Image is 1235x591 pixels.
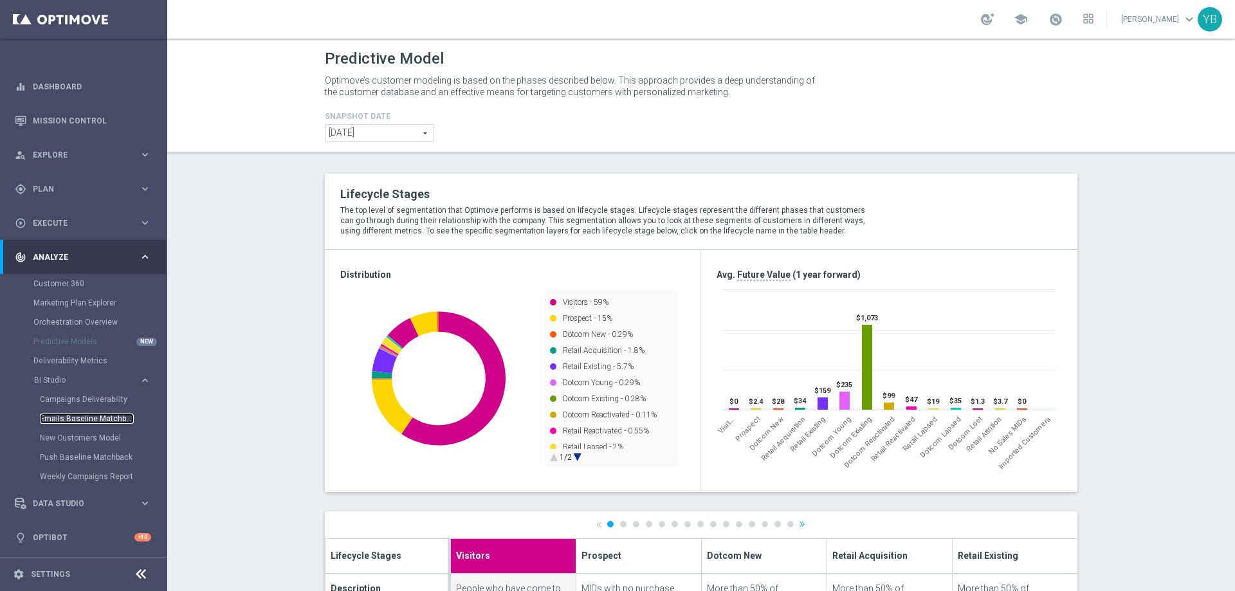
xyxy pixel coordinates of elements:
[33,332,166,351] div: Predictive Models
[633,521,639,527] a: 3
[33,253,139,261] span: Analyze
[34,376,126,384] span: BI Studio
[15,251,139,263] div: Analyze
[33,293,166,313] div: Marketing Plan Explorer
[14,82,152,92] button: equalizer Dashboard
[869,415,917,463] span: Retail Reactivated
[33,351,166,370] div: Deliverability Metrics
[749,397,764,406] text: $2.4
[33,317,134,327] a: Orchestration Overview
[684,521,691,527] a: 7
[15,149,26,161] i: person_search
[15,69,151,104] div: Dashboard
[14,218,152,228] button: play_circle_outline Execute keyboard_arrow_right
[40,467,166,486] div: Weekly Campaigns Report
[33,520,134,554] a: Optibot
[607,521,614,527] a: 1
[340,186,877,202] h2: Lifecycle Stages
[33,151,139,159] span: Explore
[563,378,640,387] text: Dotcom Young - 0.29%
[646,521,652,527] a: 4
[760,415,807,462] span: Retail Acquisition
[14,150,152,160] button: person_search Explore keyboard_arrow_right
[563,362,634,371] text: Retail Existing - 5.7%
[14,532,152,543] button: lightbulb Optibot +10
[774,521,781,527] a: 14
[836,381,852,389] text: $235
[40,394,134,405] a: Campaigns Deliverability
[33,500,139,507] span: Data Studio
[672,521,678,527] a: 6
[325,50,444,68] h1: Predictive Model
[905,396,918,404] text: $47
[136,338,157,346] div: NEW
[993,397,1008,406] text: $3.7
[15,217,26,229] i: play_circle_outline
[14,116,152,126] div: Mission Control
[987,415,1029,456] span: No Sales MIDs
[325,75,820,98] p: Optimove’s customer modeling is based on the phases described below. This approach provides a dee...
[40,390,166,409] div: Campaigns Deliverability
[33,375,152,385] button: BI Studio keyboard_arrow_right
[33,104,151,138] a: Mission Control
[560,453,572,462] text: 1/2
[814,386,831,395] text: $159
[134,533,151,541] div: +10
[828,415,874,460] span: Dotcom Existing
[710,521,717,527] a: 9
[33,370,166,486] div: BI Studio
[563,314,612,323] text: Prospect - 15%
[33,313,166,332] div: Orchestration Overview
[856,314,878,322] text: $1,073
[15,149,139,161] div: Explore
[33,219,139,227] span: Execute
[958,548,1018,561] span: Retail Existing
[729,397,738,406] text: $0
[14,184,152,194] div: gps_fixed Plan keyboard_arrow_right
[33,278,134,289] a: Customer 360
[15,498,139,509] div: Data Studio
[40,448,166,467] div: Push Baseline Matchback
[919,415,964,459] span: Dotcom Lapsed
[749,521,755,527] a: 12
[40,414,134,424] a: Emails Baseline Matchback
[340,205,877,236] p: The top level of segmentation that Optimove performs is based on lifecycle stages. Lifecycle stag...
[772,397,785,406] text: $28
[563,394,646,403] text: Dotcom Existing - 0.28%
[14,498,152,509] button: Data Studio keyboard_arrow_right
[799,520,805,528] a: »
[15,532,26,543] i: lightbulb
[901,415,939,453] span: Retail Lapsed
[40,428,166,448] div: New Customers Model
[33,298,134,308] a: Marketing Plan Explorer
[883,392,895,400] text: $99
[139,149,151,161] i: keyboard_arrow_right
[563,442,623,451] text: Retail Lapsed - 2%
[31,570,70,578] a: Settings
[456,548,490,561] span: Visitors
[737,269,791,280] span: Future Value
[787,521,794,527] a: 15
[563,298,608,307] text: Visitors - 59%
[14,252,152,262] button: track_changes Analyze keyboard_arrow_right
[789,415,827,453] span: Retail Existing
[15,251,26,263] i: track_changes
[40,433,134,443] a: New Customers Model
[15,183,26,195] i: gps_fixed
[563,426,649,435] text: Retail Reactivated - 0.55%
[139,497,151,509] i: keyboard_arrow_right
[1018,397,1027,406] text: $0
[340,269,685,280] h3: Distribution
[139,217,151,229] i: keyboard_arrow_right
[747,415,785,452] span: Dotcom New
[33,356,134,366] a: Deliverability Metrics
[596,520,602,528] a: «
[325,112,434,121] h4: Snapshot Date
[15,81,26,93] i: equalizer
[723,521,729,527] a: 10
